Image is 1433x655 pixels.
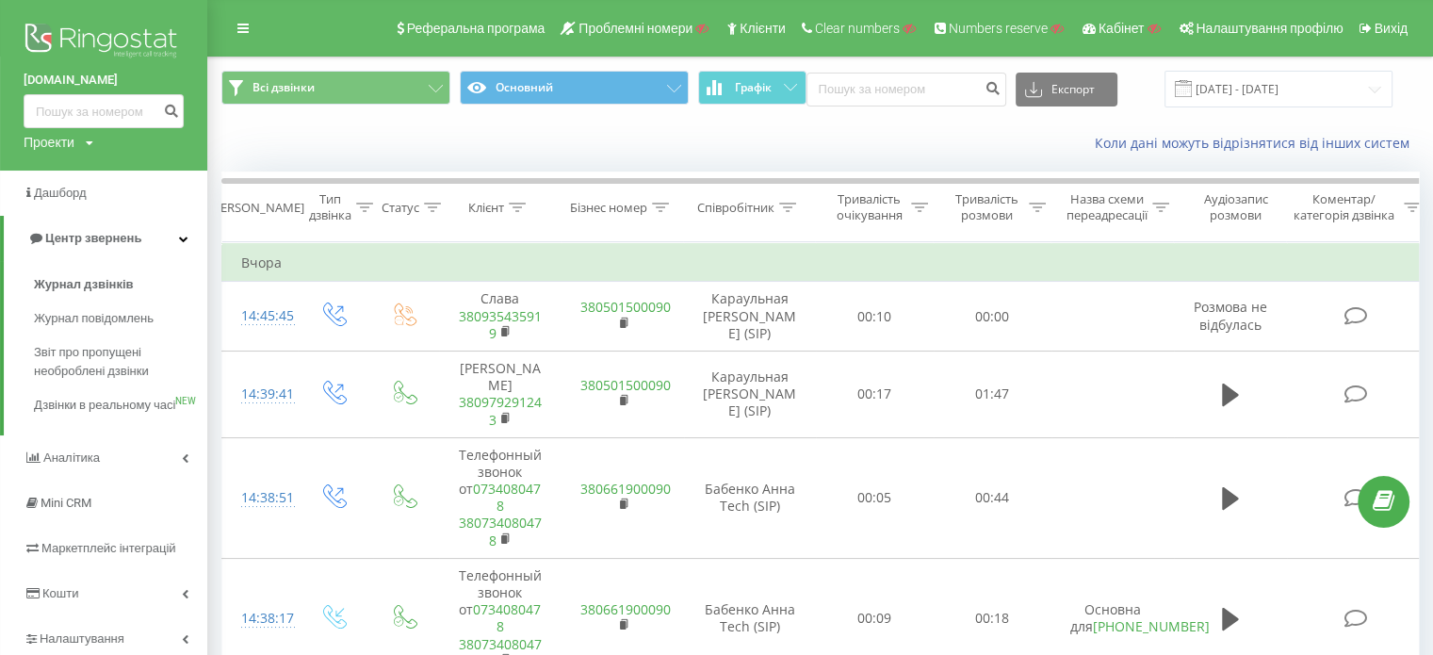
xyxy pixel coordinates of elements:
[34,268,207,302] a: Журнал дзвінків
[34,396,175,415] span: Дзвінки в реальному часі
[34,309,154,328] span: Журнал повідомлень
[34,343,198,381] span: Звіт про пропущені необроблені дзвінки
[697,200,774,216] div: Співробітник
[473,480,541,515] a: 0734080478
[578,21,692,36] span: Проблемні номери
[1093,617,1210,635] a: [PHONE_NUMBER]
[34,302,207,336] a: Журнал повідомлень
[1016,73,1117,106] button: Експорт
[459,393,542,428] a: 380979291243
[439,351,562,437] td: [PERSON_NAME]
[34,336,207,388] a: Звіт про пропущені необроблені дзвінки
[816,351,934,437] td: 00:17
[382,200,419,216] div: Статус
[816,282,934,352] td: 00:10
[210,200,305,216] div: [PERSON_NAME]
[832,191,906,223] div: Тривалість очікування
[473,600,541,635] a: 0734080478
[815,21,900,36] span: Clear numbers
[40,631,124,646] span: Налаштування
[43,450,100,465] span: Аналiтика
[459,514,542,549] a: 380734080478
[460,71,689,105] button: Основний
[1375,21,1408,36] span: Вихід
[241,298,279,335] div: 14:45:45
[241,600,279,637] div: 14:38:17
[241,480,279,516] div: 14:38:51
[41,541,176,555] span: Маркетплейс інтеграцій
[24,94,184,128] input: Пошук за номером
[4,216,207,261] a: Центр звернень
[934,437,1051,558] td: 00:44
[698,71,806,105] button: Графік
[1194,298,1267,333] span: Розмова не відбулась
[221,71,450,105] button: Всі дзвінки
[309,191,351,223] div: Тип дзвінка
[1099,21,1145,36] span: Кабінет
[222,244,1428,282] td: Вчора
[459,307,542,342] a: 380935435919
[580,480,671,498] a: 380661900090
[241,376,279,413] div: 14:39:41
[24,19,184,66] img: Ringostat logo
[439,282,562,352] td: Слава
[1196,21,1343,36] span: Налаштування профілю
[1067,191,1148,223] div: Назва схеми переадресації
[42,586,78,600] span: Кошти
[1190,191,1281,223] div: Аудіозапис розмови
[45,231,141,245] span: Центр звернень
[934,351,1051,437] td: 01:47
[407,21,546,36] span: Реферальна програма
[740,21,786,36] span: Клієнти
[24,71,184,90] a: [DOMAIN_NAME]
[1095,134,1419,152] a: Коли дані можуть відрізнятися вiд інших систем
[439,437,562,558] td: Телефонный звонок от
[684,351,816,437] td: Караульная [PERSON_NAME] (SIP)
[580,600,671,618] a: 380661900090
[735,81,772,94] span: Графік
[570,200,647,216] div: Бізнес номер
[24,133,74,152] div: Проекти
[34,388,207,422] a: Дзвінки в реальному часіNEW
[806,73,1006,106] input: Пошук за номером
[949,21,1048,36] span: Numbers reserve
[1289,191,1399,223] div: Коментар/категорія дзвінка
[468,200,504,216] div: Клієнт
[950,191,1024,223] div: Тривалість розмови
[684,437,816,558] td: Бабенко Анна Tech (SIP)
[41,496,91,510] span: Mini CRM
[934,282,1051,352] td: 00:00
[34,275,134,294] span: Журнал дзвінків
[252,80,315,95] span: Всі дзвінки
[580,376,671,394] a: 380501500090
[684,282,816,352] td: Караульная [PERSON_NAME] (SIP)
[816,437,934,558] td: 00:05
[580,298,671,316] a: 380501500090
[34,186,87,200] span: Дашборд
